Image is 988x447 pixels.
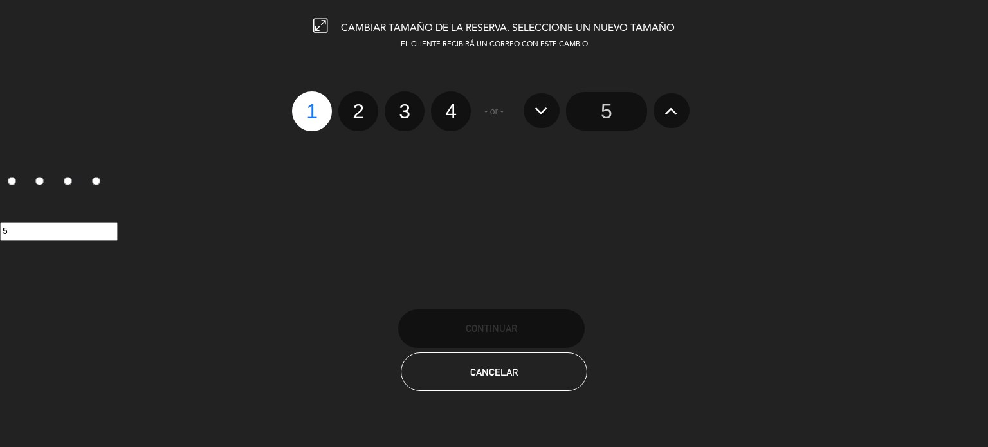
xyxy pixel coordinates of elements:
[470,367,518,378] span: Cancelar
[466,323,517,334] span: Continuar
[431,91,471,131] label: 4
[92,177,100,185] input: 4
[292,91,332,131] label: 1
[484,104,504,119] span: - or -
[385,91,425,131] label: 3
[398,309,585,348] button: Continuar
[84,172,113,194] label: 4
[57,172,85,194] label: 3
[341,23,675,33] span: CAMBIAR TAMAÑO DE LA RESERVA. SELECCIONE UN NUEVO TAMAÑO
[338,91,378,131] label: 2
[401,352,587,391] button: Cancelar
[8,177,16,185] input: 1
[401,41,588,48] span: EL CLIENTE RECIBIRÁ UN CORREO CON ESTE CAMBIO
[35,177,44,185] input: 2
[28,172,57,194] label: 2
[64,177,72,185] input: 3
